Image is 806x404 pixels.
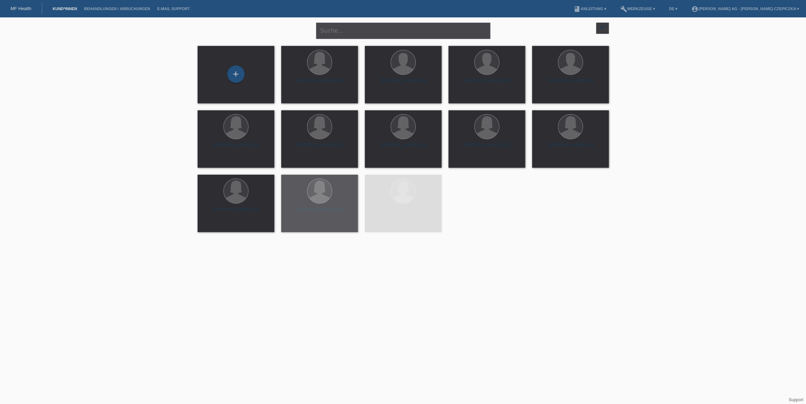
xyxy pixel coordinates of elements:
[287,207,352,218] div: [PERSON_NAME] (30)
[599,24,606,32] i: filter_list
[287,142,352,153] div: [PERSON_NAME] (20)
[228,68,244,80] div: Kund*in hinzufügen
[80,7,154,11] a: Behandlungen / Abbuchungen
[454,142,520,153] div: [PERSON_NAME] (23)
[154,7,193,11] a: E-Mail Support
[620,6,627,13] i: build
[370,207,436,218] div: [PERSON_NAME] (28)
[666,7,681,11] a: DE ▾
[616,7,659,11] a: buildWerkzeuge ▾
[570,7,609,11] a: bookAnleitung ▾
[789,397,803,402] a: Support
[287,78,352,89] div: [PERSON_NAME] (26)
[10,6,31,11] a: MF Health
[49,7,80,11] a: Kund*innen
[454,78,520,89] div: [PERSON_NAME] (33)
[316,23,490,39] input: Suche...
[370,78,436,89] div: [PERSON_NAME] (34)
[203,207,269,218] div: [PERSON_NAME] (50)
[688,7,803,11] a: account_circle[PERSON_NAME] AG - [PERSON_NAME]-Czepiczka ▾
[538,78,603,89] div: [PERSON_NAME] (35)
[538,142,603,153] div: [PERSON_NAME] (24)
[574,6,581,13] i: book
[370,142,436,153] div: [PERSON_NAME] (43)
[691,6,698,13] i: account_circle
[203,142,269,153] div: [PERSON_NAME] (42)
